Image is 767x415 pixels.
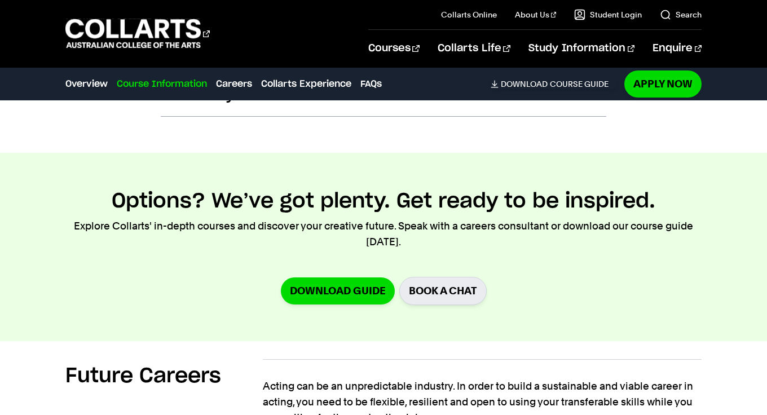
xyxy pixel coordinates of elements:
a: BOOK A CHAT [399,277,487,304]
a: DownloadCourse Guide [491,79,618,89]
h2: Future Careers [65,364,221,388]
div: Go to homepage [65,17,210,50]
a: FAQs [360,77,382,91]
a: Student Login [574,9,642,20]
a: About Us [515,9,557,20]
a: Search [660,9,702,20]
a: Enquire [653,30,702,67]
a: Apply Now [624,70,702,97]
a: Study Information [528,30,634,67]
a: Careers [216,77,252,91]
a: Collarts Life [438,30,510,67]
a: Overview [65,77,108,91]
a: Course Information [117,77,207,91]
a: Courses [368,30,420,67]
a: Collarts Experience [261,77,351,91]
h2: Options? We’ve got plenty. Get ready to be inspired. [112,189,655,214]
a: Collarts Online [441,9,497,20]
p: Explore Collarts' in-depth courses and discover your creative future. Speak with a careers consul... [65,218,702,250]
a: Download Guide [281,277,395,304]
span: Download [501,79,548,89]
